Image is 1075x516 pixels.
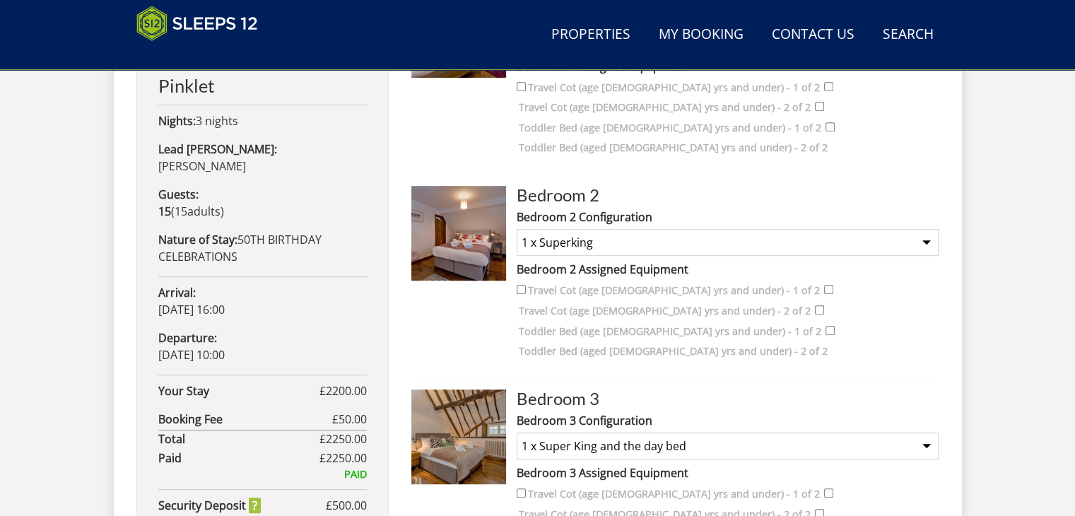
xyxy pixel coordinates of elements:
strong: Paid [158,450,319,467]
a: Search [877,19,939,51]
strong: Departure: [158,330,217,346]
label: Toddler Bed (age [DEMOGRAPHIC_DATA] yrs and under) - 1 of 2 [519,120,821,136]
label: Toddler Bed (aged [DEMOGRAPHIC_DATA] yrs and under) - 2 of 2 [519,344,828,359]
strong: Booking Fee [158,411,332,428]
div: PAID [158,467,367,482]
strong: Total [158,430,319,447]
span: 2250.00 [326,431,367,447]
iframe: Customer reviews powered by Trustpilot [129,49,278,61]
label: Toddler Bed (age [DEMOGRAPHIC_DATA] yrs and under) - 1 of 2 [519,324,821,339]
a: My Booking [653,19,749,51]
span: s [215,204,221,219]
span: 15 [175,204,187,219]
label: Bedroom 3 Configuration [517,412,939,429]
span: £ [319,430,367,447]
label: Bedroom 2 Assigned Equipment [517,261,939,278]
span: £ [319,382,367,399]
img: Room Image [411,186,506,281]
img: Room Image [411,389,506,484]
label: Bedroom 2 Configuration [517,209,939,225]
a: Contact Us [766,19,860,51]
span: 2200.00 [326,383,367,399]
strong: Nights: [158,113,196,129]
span: adult [175,204,221,219]
span: £ [319,450,367,467]
p: 50TH BIRTHDAY CELEBRATIONS [158,231,367,265]
label: Travel Cot (age [DEMOGRAPHIC_DATA] yrs and under) - 2 of 2 [519,303,811,319]
span: £ [332,411,367,428]
h3: Bedroom 2 [517,186,939,204]
span: 2250.00 [326,450,367,466]
label: Travel Cot (age [DEMOGRAPHIC_DATA] yrs and under) - 2 of 2 [519,100,811,115]
strong: Arrival: [158,285,196,300]
span: ( ) [158,204,224,219]
label: Bedroom 3 Assigned Equipment [517,464,939,481]
a: Properties [546,19,636,51]
h3: Bedroom 3 [517,389,939,408]
p: [DATE] 10:00 [158,329,367,363]
span: [PERSON_NAME] [158,158,246,174]
span: £ [326,497,367,514]
strong: Your Stay [158,382,319,399]
img: Sleeps 12 [136,6,258,41]
p: 3 nights [158,112,367,129]
label: Toddler Bed (aged [DEMOGRAPHIC_DATA] yrs and under) - 2 of 2 [519,140,828,156]
label: Travel Cot (age [DEMOGRAPHIC_DATA] yrs and under) - 1 of 2 [528,80,820,95]
label: Travel Cot (age [DEMOGRAPHIC_DATA] yrs and under) - 1 of 2 [528,283,820,298]
strong: Nature of Stay: [158,232,237,247]
strong: Security Deposit [158,497,261,514]
strong: 15 [158,204,171,219]
span: 50.00 [339,411,367,427]
strong: Lead [PERSON_NAME]: [158,141,277,157]
strong: Guests: [158,187,199,202]
span: 500.00 [332,498,367,513]
h2: Pinklet [158,76,367,95]
p: [DATE] 16:00 [158,284,367,318]
label: Travel Cot (age [DEMOGRAPHIC_DATA] yrs and under) - 1 of 2 [528,486,820,502]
